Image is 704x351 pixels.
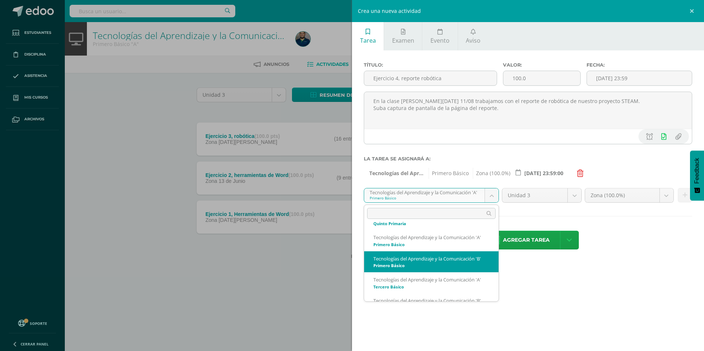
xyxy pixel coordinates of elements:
[373,298,489,304] div: Tecnologías del Aprendizaje y la Comunicación 'B'
[373,263,489,267] div: Primero Básico
[373,234,489,241] div: Tecnologías del Aprendizaje y la Comunicación 'A'
[373,242,489,247] div: Primero Básico
[373,277,489,283] div: Tecnologías del Aprendizaje y la Comunicación 'A'
[373,285,489,289] div: Tercero Básico
[373,221,489,226] div: Quinto Primaria
[373,256,489,262] div: Tecnologías del Aprendizaje y la Comunicación 'B'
